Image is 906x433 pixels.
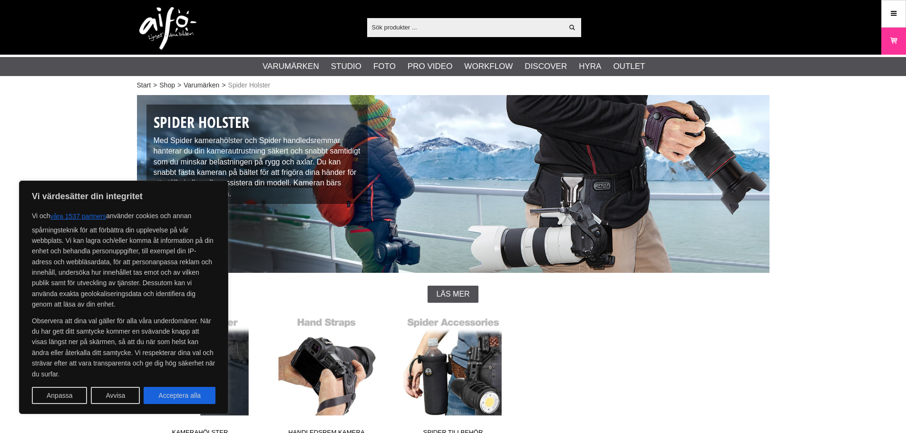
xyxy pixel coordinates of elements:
a: Varumärken [263,60,319,73]
p: Vi värdesätter din integritet [32,191,215,202]
span: > [222,80,225,90]
input: Sök produkter ... [367,20,564,34]
button: Anpassa [32,387,87,404]
div: Vi värdesätter din integritet [19,181,228,414]
span: Läs mer [436,290,469,298]
a: Pro Video [408,60,452,73]
a: Outlet [613,60,645,73]
span: > [153,80,157,90]
a: Shop [159,80,175,90]
a: Foto [373,60,396,73]
h1: Spider Holster [154,112,361,133]
button: Acceptera alla [144,387,215,404]
p: Observera att dina val gäller för alla våra underdomäner. När du har gett ditt samtycke kommer en... [32,316,215,379]
a: Start [137,80,151,90]
p: Vi och använder cookies och annan spårningsteknik för att förbättra din upplevelse på vår webbpla... [32,208,215,310]
a: Discover [525,60,567,73]
a: Hyra [579,60,601,73]
button: våra 1537 partners [50,208,107,225]
button: Avvisa [91,387,140,404]
img: Spider Camera Holster System [137,95,770,273]
div: Med Spider kamerahölster och Spider handledsremmar hanterar du din kamerautrustning säkert och sn... [146,105,368,204]
span: Spider Holster [228,80,271,90]
a: Studio [331,60,361,73]
a: Varumärken [184,80,219,90]
img: logo.png [139,7,196,50]
a: Workflow [464,60,513,73]
span: > [177,80,181,90]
